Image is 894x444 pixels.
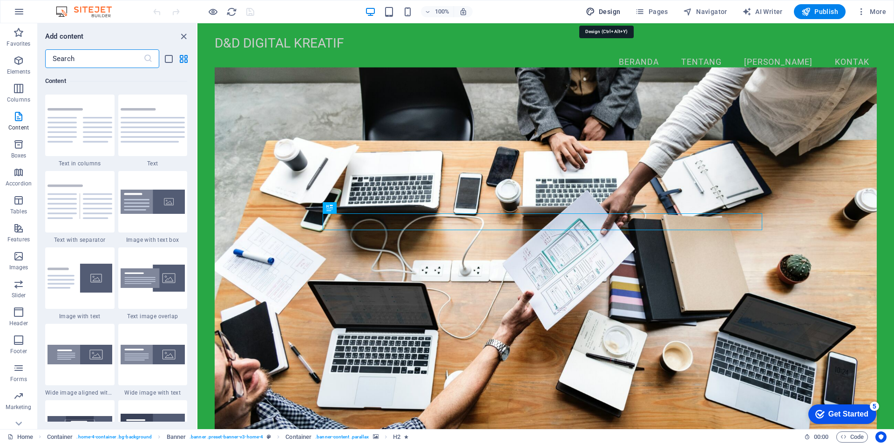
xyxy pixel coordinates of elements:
span: Text in columns [45,160,115,167]
i: This element is a customizable preset [267,434,271,439]
span: More [857,7,886,16]
i: Reload page [226,7,237,17]
p: Header [9,320,28,327]
h6: Session time [804,431,829,443]
h6: 100% [435,6,450,17]
div: Get Started 5 items remaining, 0% complete [7,5,75,24]
div: 5 [69,2,78,11]
i: This element contains a background [373,434,379,439]
div: Text with separator [45,171,115,244]
img: image-with-text-box.svg [121,190,185,214]
p: Footer [10,348,27,355]
a: Click to cancel selection. Double-click to open Pages [7,431,33,443]
span: Click to select. Double-click to edit [47,431,73,443]
img: Editor Logo [54,6,123,17]
span: Pages [635,7,668,16]
img: wide-image-with-text.svg [121,345,185,364]
span: . home-4-container .bg-background [76,431,152,443]
div: Text image overlap [118,247,188,320]
h6: Content [45,75,187,87]
div: Image with text [45,247,115,320]
p: Marketing [6,403,31,411]
button: Design [582,4,624,19]
div: Text [118,95,188,167]
input: Search [45,49,143,68]
img: text-image-overlap.svg [121,265,185,292]
p: Accordion [6,180,32,187]
div: Text in columns [45,95,115,167]
button: 100% [421,6,454,17]
img: text-in-columns.svg [47,108,112,143]
img: wide-image-with-text-aligned.svg [47,345,112,364]
img: text-with-image-v4.svg [47,264,112,293]
span: . banner-content .parallax [315,431,369,443]
button: reload [226,6,237,17]
p: Content [8,124,29,131]
button: Usercentrics [875,431,887,443]
button: Navigator [679,4,731,19]
button: grid-view [178,53,189,64]
span: Text image overlap [118,313,188,320]
i: Element contains an animation [404,434,408,439]
div: Image with text box [118,171,188,244]
p: Elements [7,68,31,75]
div: Wide image with text [118,324,188,396]
div: Wide image aligned with text [45,324,115,396]
button: Pages [631,4,671,19]
h6: Add content [45,31,84,42]
span: : [820,433,822,440]
img: text.svg [121,108,185,143]
p: Favorites [7,40,30,48]
span: Code [840,431,864,443]
span: Click to select. Double-click to edit [167,431,186,443]
nav: breadcrumb [47,431,408,443]
span: Image with text [45,313,115,320]
button: Click here to leave preview mode and continue editing [207,6,218,17]
span: AI Writer [742,7,783,16]
p: Slider [12,292,26,299]
span: 00 00 [814,431,828,443]
span: Click to select. Double-click to edit [393,431,400,443]
button: list-view [163,53,174,64]
span: Design [586,7,621,16]
button: Code [836,431,868,443]
div: Get Started [27,10,68,19]
button: More [853,4,890,19]
p: Forms [10,376,27,383]
span: . banner .preset-banner-v3-home-4 [190,431,263,443]
img: text-with-separator.svg [47,184,112,219]
p: Images [9,264,28,271]
span: Text [118,160,188,167]
span: Navigator [683,7,727,16]
p: Features [7,236,30,243]
button: AI Writer [738,4,786,19]
span: Click to select. Double-click to edit [285,431,312,443]
span: Image with text box [118,236,188,244]
button: Publish [794,4,846,19]
p: Tables [10,208,27,215]
button: close panel [178,31,189,42]
span: Wide image aligned with text [45,389,115,396]
span: Wide image with text [118,389,188,396]
p: Boxes [11,152,27,159]
p: Columns [7,96,30,103]
span: Publish [801,7,838,16]
span: Text with separator [45,236,115,244]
